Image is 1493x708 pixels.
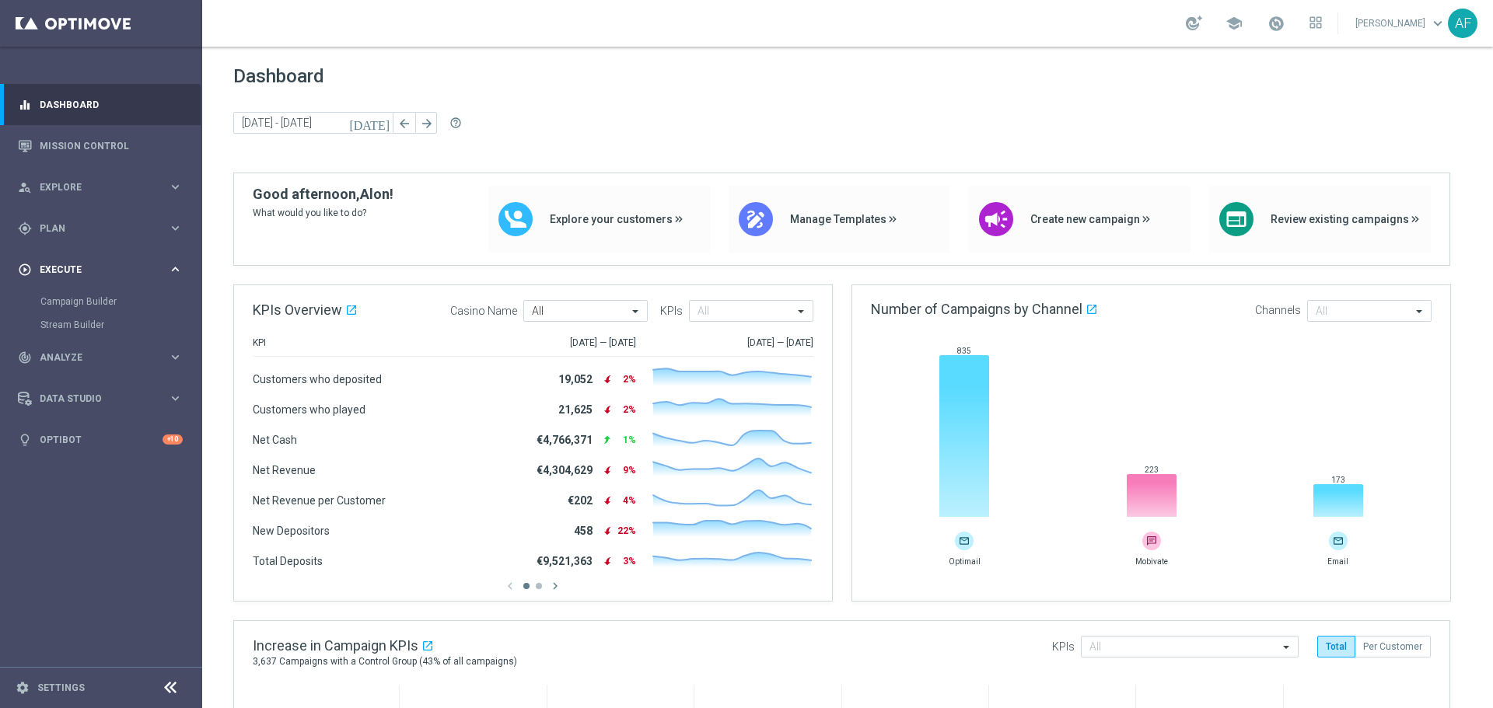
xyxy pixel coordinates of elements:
i: gps_fixed [18,221,32,235]
a: Mission Control [40,125,183,166]
div: Mission Control [18,125,183,166]
button: gps_fixed Plan keyboard_arrow_right [17,222,184,235]
a: Campaign Builder [40,295,162,308]
span: school [1226,15,1243,32]
i: keyboard_arrow_right [168,180,183,194]
div: Plan [18,221,168,235]
i: equalizer [18,98,32,112]
span: Explore [40,183,168,192]
i: keyboard_arrow_right [168,391,183,406]
div: Explore [18,180,168,194]
span: Analyze [40,353,168,362]
button: Mission Control [17,140,184,152]
span: Plan [40,224,168,233]
div: Execute [18,263,168,277]
div: Optibot [18,419,183,460]
button: track_changes Analyze keyboard_arrow_right [17,351,184,364]
i: track_changes [18,351,32,364]
div: Analyze [18,351,168,364]
div: Data Studio [18,392,168,406]
div: +10 [163,434,183,445]
button: person_search Explore keyboard_arrow_right [17,181,184,194]
a: [PERSON_NAME]keyboard_arrow_down [1354,12,1448,35]
span: Data Studio [40,394,168,403]
div: AF [1448,9,1477,38]
div: Campaign Builder [40,290,201,313]
button: play_circle_outline Execute keyboard_arrow_right [17,263,184,276]
div: Stream Builder [40,313,201,337]
i: lightbulb [18,433,32,447]
i: settings [16,681,30,695]
i: person_search [18,180,32,194]
i: keyboard_arrow_right [168,262,183,277]
a: Stream Builder [40,319,162,331]
a: Optibot [40,419,163,460]
a: Dashboard [40,84,183,125]
a: Settings [37,683,85,692]
div: Dashboard [18,84,183,125]
button: lightbulb Optibot +10 [17,434,184,446]
i: play_circle_outline [18,263,32,277]
button: equalizer Dashboard [17,99,184,111]
span: Execute [40,265,168,274]
i: keyboard_arrow_right [168,350,183,364]
i: keyboard_arrow_right [168,221,183,235]
button: Data Studio keyboard_arrow_right [17,392,184,405]
span: keyboard_arrow_down [1429,15,1446,32]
